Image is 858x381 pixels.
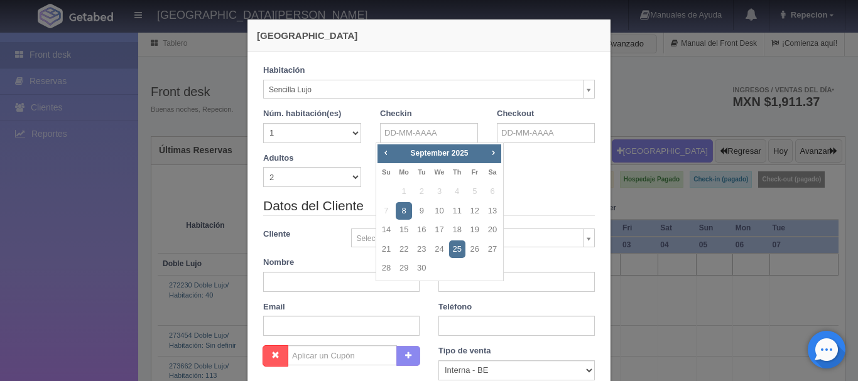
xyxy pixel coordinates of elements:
a: 11 [449,202,465,220]
label: Habitación [263,65,305,77]
a: 18 [449,221,465,239]
span: Prev [381,148,391,158]
h4: [GEOGRAPHIC_DATA] [257,29,601,42]
a: 22 [396,240,412,259]
a: Prev [379,146,393,159]
span: Saturday [488,168,496,176]
span: Monday [399,168,409,176]
label: Checkout [497,108,534,120]
a: 14 [378,221,394,239]
a: 13 [484,202,501,220]
span: 5 [467,183,483,201]
span: September [410,149,449,158]
a: 24 [431,240,447,259]
label: Tipo de venta [438,345,491,357]
a: 19 [467,221,483,239]
a: 30 [413,259,430,277]
span: Next [488,148,498,158]
span: Tuesday [418,168,425,176]
a: 27 [484,240,501,259]
input: DD-MM-AAAA [497,123,595,143]
a: 29 [396,259,412,277]
label: Adultos [263,153,293,164]
span: Sunday [382,168,391,176]
label: Nombre [263,257,294,269]
a: 25 [449,240,465,259]
span: 3 [431,183,447,201]
span: 2 [413,183,430,201]
label: Checkin [380,108,412,120]
input: DD-MM-AAAA [380,123,478,143]
span: Thursday [453,168,461,176]
a: 26 [467,240,483,259]
a: 20 [484,221,501,239]
span: Wednesday [434,168,444,176]
a: 10 [431,202,447,220]
span: Sencilla Lujo [269,80,578,99]
a: 23 [413,240,430,259]
a: 8 [396,202,412,220]
label: Núm. habitación(es) [263,108,341,120]
a: 17 [431,221,447,239]
a: 9 [413,202,430,220]
label: Teléfono [438,301,472,313]
span: 6 [484,183,501,201]
a: Next [487,146,501,159]
a: 12 [467,202,483,220]
a: 28 [378,259,394,277]
a: 15 [396,221,412,239]
a: 21 [378,240,394,259]
span: 2025 [452,149,469,158]
label: Cliente [254,228,342,240]
input: Aplicar un Cupón [288,345,397,365]
span: 7 [378,202,394,220]
legend: Datos del Cliente [263,196,595,216]
span: Friday [471,168,478,176]
a: Sencilla Lujo [263,80,595,99]
a: Seleccionar / Crear cliente [351,228,595,247]
span: 1 [396,183,412,201]
span: Seleccionar / Crear cliente [357,229,578,248]
span: 4 [449,183,465,201]
a: 16 [413,221,430,239]
label: Email [263,301,285,313]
